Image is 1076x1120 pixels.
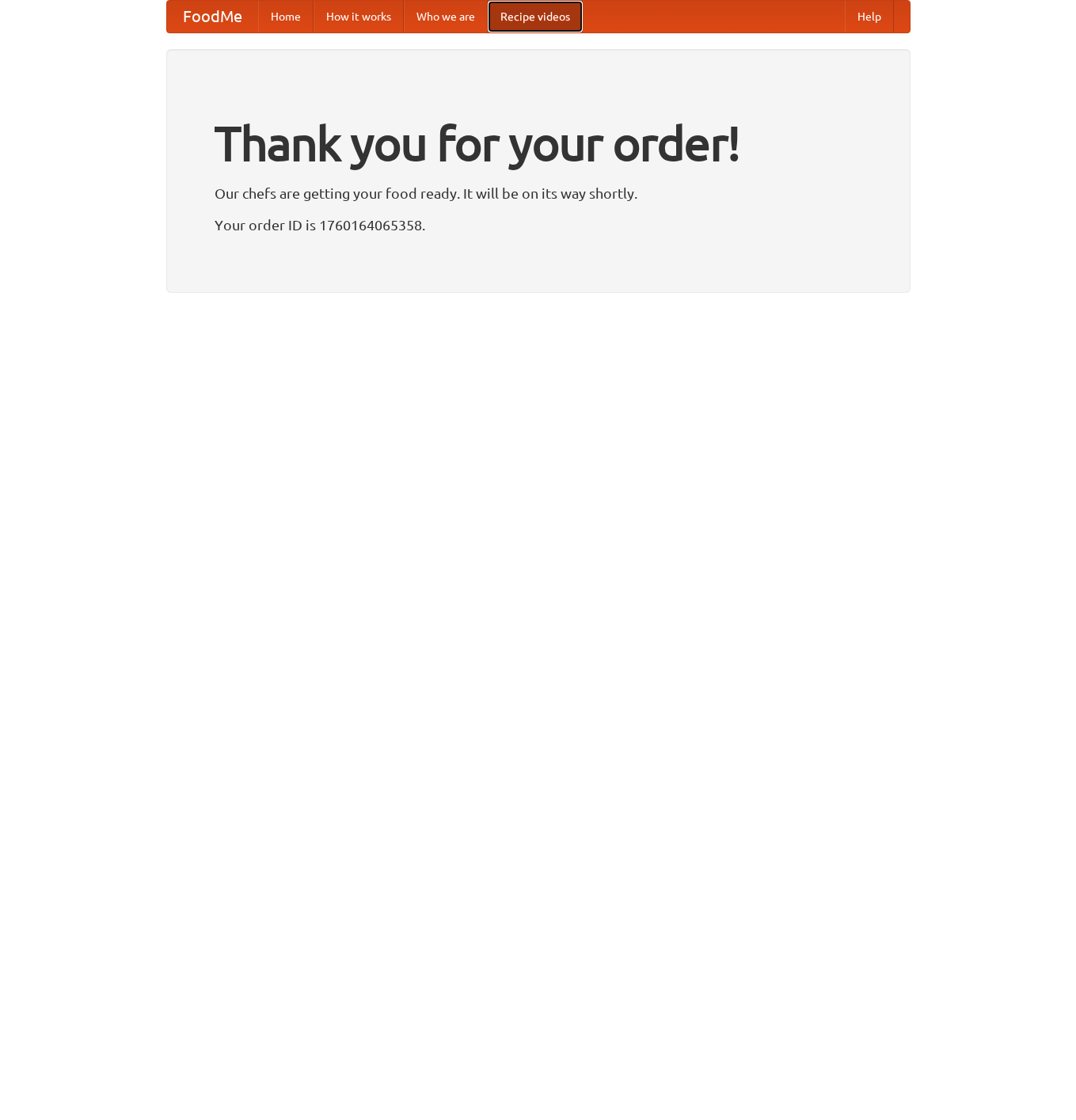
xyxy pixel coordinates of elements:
[314,1,404,32] a: How it works
[167,1,258,32] a: FoodMe
[488,1,583,32] a: Recipe videos
[215,181,862,205] p: Our chefs are getting your food ready. It will be on its way shortly.
[215,105,862,181] h1: Thank you for your order!
[258,1,314,32] a: Home
[845,1,894,32] a: Help
[215,213,862,237] p: Your order ID is 1760164065358.
[404,1,488,32] a: Who we are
